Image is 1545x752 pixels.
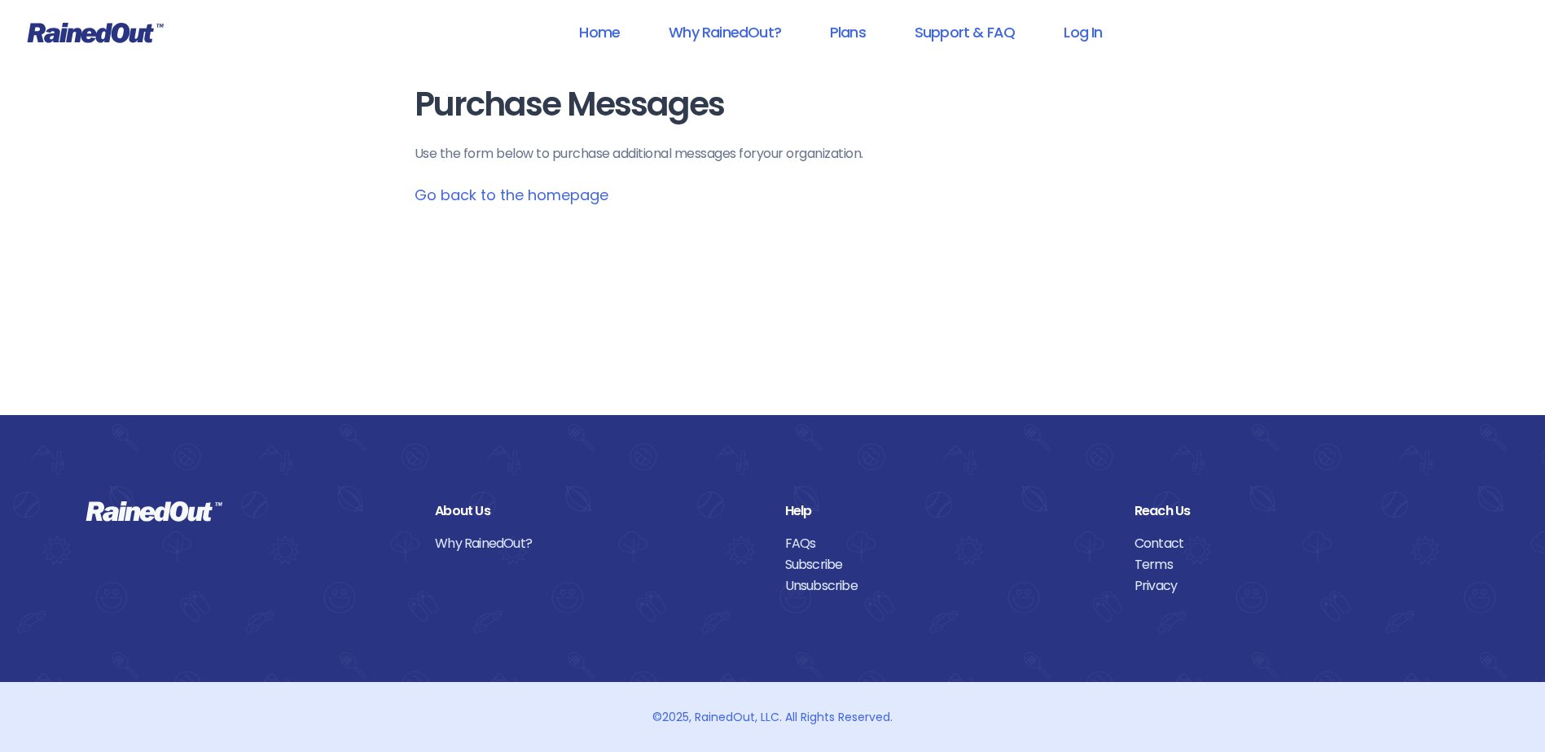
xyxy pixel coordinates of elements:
[1135,533,1459,554] a: Contact
[435,533,760,554] a: Why RainedOut?
[415,86,1131,123] h1: Purchase Messages
[1135,575,1459,597] a: Privacy
[647,14,802,50] a: Why RainedOut?
[785,533,1110,554] a: FAQs
[809,14,887,50] a: Plans
[435,501,760,522] div: About Us
[785,554,1110,575] a: Subscribe
[1042,14,1123,50] a: Log In
[785,501,1110,522] div: Help
[893,14,1036,50] a: Support & FAQ
[415,144,1131,164] p: Use the form below to purchase additional messages for your organization .
[785,575,1110,597] a: Unsubscribe
[1135,501,1459,522] div: Reach Us
[415,185,608,205] a: Go back to the homepage
[558,14,641,50] a: Home
[1135,554,1459,575] a: Terms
